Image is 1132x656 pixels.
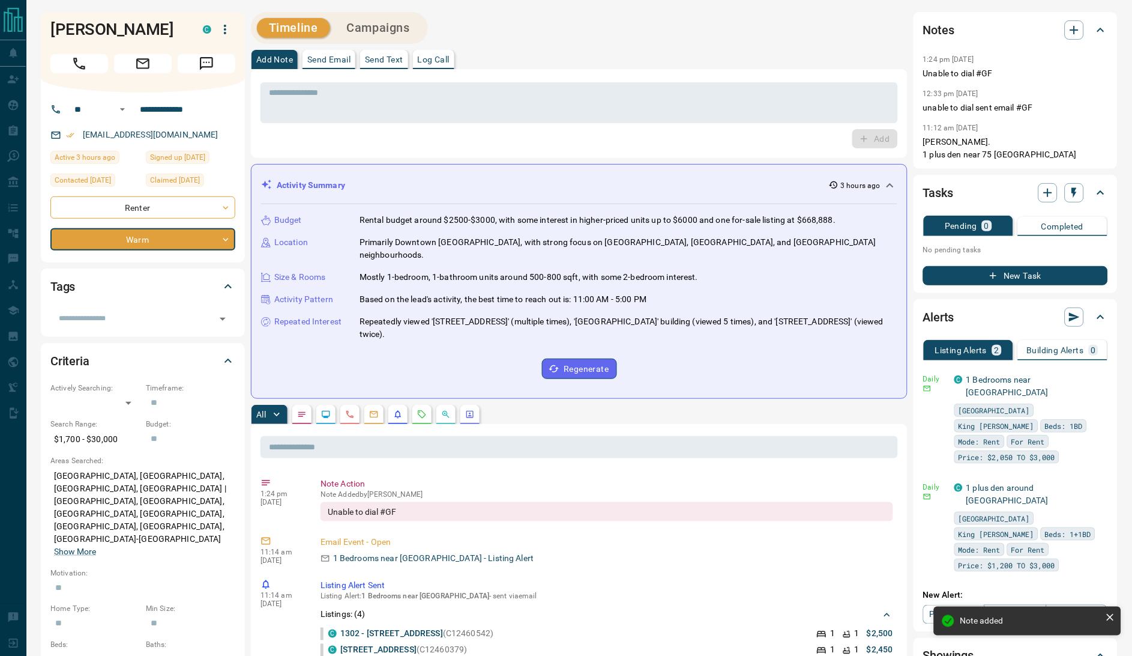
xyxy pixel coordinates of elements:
[146,174,235,190] div: Tue Nov 29 2022
[418,55,450,64] p: Log Call
[50,20,185,39] h1: [PERSON_NAME]
[923,605,985,624] a: Property
[1011,436,1045,448] span: For Rent
[923,16,1108,44] div: Notes
[1011,544,1045,556] span: For Rent
[360,236,897,261] p: Primarily Downtown [GEOGRAPHIC_DATA], with strong focus on [GEOGRAPHIC_DATA], [GEOGRAPHIC_DATA], ...
[50,228,235,251] div: Warm
[50,351,89,371] h2: Criteria
[260,600,303,608] p: [DATE]
[923,266,1108,285] button: New Task
[274,293,333,306] p: Activity Pattern
[923,589,1108,601] p: New Alert:
[203,25,211,34] div: condos.ca
[50,347,235,375] div: Criteria
[1091,346,1096,354] p: 0
[146,640,235,651] p: Baths:
[256,55,293,64] p: Add Note
[1045,420,1083,432] span: Beds: 1BD
[260,490,303,498] p: 1:24 pm
[923,124,978,132] p: 11:12 am [DATE]
[50,383,140,393] p: Actively Searching:
[50,430,140,449] p: $1,700 - $30,000
[959,404,1030,416] span: [GEOGRAPHIC_DATA]
[150,151,205,163] span: Signed up [DATE]
[966,375,1049,397] a: 1 Bedrooms near [GEOGRAPHIC_DATA]
[321,502,893,521] div: Unable to dial #GF
[55,151,115,163] span: Active 3 hours ago
[923,384,932,393] svg: Email
[945,222,977,230] p: Pending
[360,214,835,226] p: Rental budget around $2500-$3000, with some interest in higher-priced units up to $6000 and one f...
[50,455,235,466] p: Areas Searched:
[923,90,978,98] p: 12:33 pm [DATE]
[1045,528,1091,540] span: Beds: 1+1BD
[274,236,308,249] p: Location
[256,410,266,419] p: All
[321,592,893,600] p: Listing Alert : - sent via email
[214,311,231,327] button: Open
[345,410,355,419] svg: Calls
[146,604,235,615] p: Min Size:
[867,628,893,640] p: $2,500
[959,436,1001,448] span: Mode: Rent
[340,645,417,655] a: [STREET_ADDRESS]
[333,552,534,565] p: 1 Bedrooms near [GEOGRAPHIC_DATA] - Listing Alert
[54,545,96,558] button: Show More
[260,548,303,556] p: 11:14 am
[1041,222,1084,231] p: Completed
[966,483,1049,505] a: 1 plus den around [GEOGRAPHIC_DATA]
[321,609,366,621] p: Listings: ( 4 )
[360,315,897,341] p: Repeatedly viewed '[STREET_ADDRESS]' (multiple times), '[GEOGRAPHIC_DATA]' building (viewed 5 tim...
[66,131,74,139] svg: Email Verified
[340,628,493,640] p: (C12460542)
[362,592,490,600] span: 1 Bedrooms near [GEOGRAPHIC_DATA]
[50,466,235,562] p: [GEOGRAPHIC_DATA], [GEOGRAPHIC_DATA], [GEOGRAPHIC_DATA], [GEOGRAPHIC_DATA] | [GEOGRAPHIC_DATA], [...
[277,179,345,192] p: Activity Summary
[393,410,403,419] svg: Listing Alerts
[83,130,218,139] a: [EMAIL_ADDRESS][DOMAIN_NAME]
[321,536,893,548] p: Email Event - Open
[923,183,953,202] h2: Tasks
[335,18,422,38] button: Campaigns
[923,20,954,40] h2: Notes
[55,174,111,186] span: Contacted [DATE]
[321,490,893,499] p: Note Added by [PERSON_NAME]
[328,630,337,638] div: condos.ca
[50,640,140,651] p: Beds:
[274,315,342,328] p: Repeated Interest
[50,568,235,579] p: Motivation:
[923,55,974,64] p: 1:24 pm [DATE]
[959,528,1034,540] span: King [PERSON_NAME]
[954,375,963,384] div: condos.ca
[50,196,235,219] div: Renter
[542,359,617,379] button: Regenerate
[923,303,1108,332] div: Alerts
[50,151,140,168] div: Tue Oct 14 2025
[274,271,326,284] p: Size & Rooms
[841,180,881,191] p: 3 hours ago
[959,420,1034,432] span: King [PERSON_NAME]
[959,451,1055,463] span: Price: $2,050 TO $3,000
[321,410,331,419] svg: Lead Browsing Activity
[417,410,427,419] svg: Requests
[365,55,403,64] p: Send Text
[923,67,1108,80] p: Unable to dial #GF
[441,410,451,419] svg: Opportunities
[369,410,379,419] svg: Emails
[146,151,235,168] div: Tue Nov 29 2022
[50,272,235,301] div: Tags
[178,54,235,73] span: Message
[465,410,475,419] svg: Agent Actions
[50,54,108,73] span: Call
[995,346,999,354] p: 2
[321,478,893,490] p: Note Action
[146,419,235,430] p: Budget:
[923,482,947,493] p: Daily
[50,174,140,190] div: Mon Dec 26 2022
[923,493,932,501] svg: Email
[923,102,1108,114] p: unable to dial sent email #GF
[260,498,303,506] p: [DATE]
[115,102,130,117] button: Open
[831,628,835,640] p: 1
